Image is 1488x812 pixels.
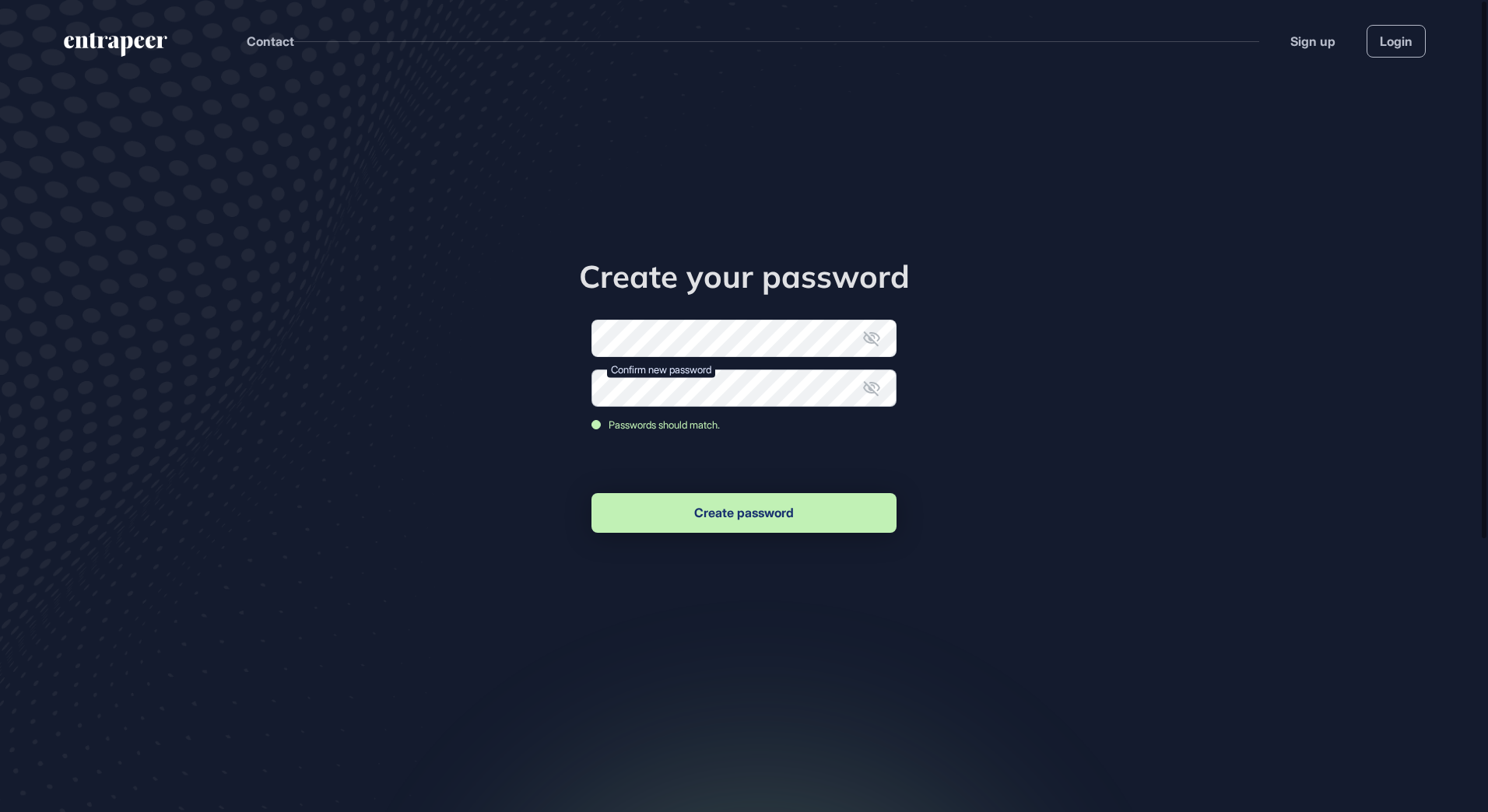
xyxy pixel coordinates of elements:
[1367,25,1426,58] a: Login
[607,361,715,377] label: Confirm new password
[247,31,294,51] button: Contact
[591,493,897,533] button: Create password
[62,33,169,62] a: entrapeer-logo
[507,257,981,295] h1: Create your password
[591,419,744,431] div: Passwords should match.
[1290,32,1335,51] a: Sign up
